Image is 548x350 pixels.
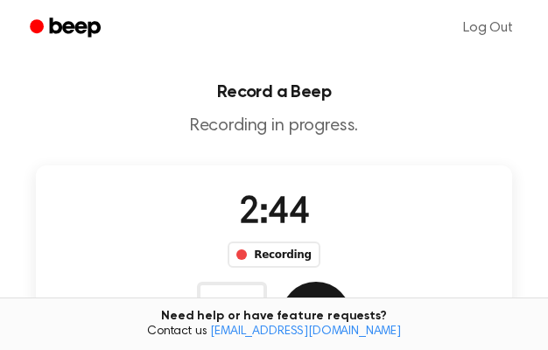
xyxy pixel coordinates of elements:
a: Log Out [446,7,530,49]
p: Recording in progress. [14,115,534,137]
div: Recording [228,241,320,268]
h1: Record a Beep [14,84,534,101]
a: [EMAIL_ADDRESS][DOMAIN_NAME] [210,325,401,338]
a: Beep [18,11,116,45]
span: Contact us [11,325,537,340]
span: 2:44 [239,195,309,232]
